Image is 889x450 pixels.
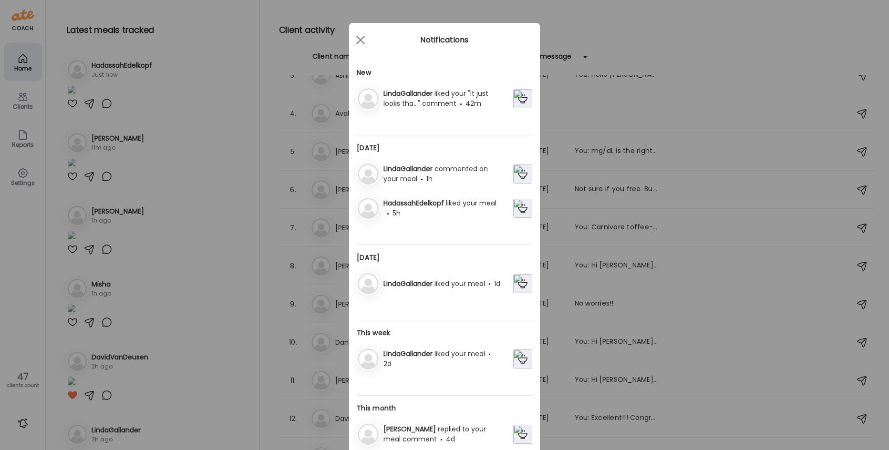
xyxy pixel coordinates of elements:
h2: This week [357,328,532,338]
h2: This month [357,403,532,413]
span: liked your meal [446,198,496,208]
img: images%2FVgMyOcVd4Yg9hlzjorsLrseI4Hn1%2FjBJeClw7YS3gE5YADqAN%2FqCOxyPX7RZDVp3Qm8iQD_240 [513,164,532,184]
span: [PERSON_NAME] [383,424,438,434]
span: liked your "It just looks tha..." comment [383,89,488,108]
img: images%2FVgMyOcVd4Yg9hlzjorsLrseI4Hn1%2FvOESALGM83tLuSp2hYTm%2FhDsUCP7QN8FzbZw65HN9_240 [513,274,532,293]
span: commented on your meal [383,164,488,184]
div: Notifications [349,34,540,46]
h2: [DATE] [357,143,532,153]
img: bg-avatar-default.svg [358,273,379,294]
img: images%2FVgMyOcVd4Yg9hlzjorsLrseI4Hn1%2FDM6uhjAU8sGCO5k291fl%2FhffXYqTuQvIiIbY1AGoQ_240 [513,349,532,368]
span: 1h [426,174,433,184]
img: images%2F9cuNsxhpLETuN8LJaPnivTD7eGm1%2FYqZ6XfqX5ZPAqKtjCe0a%2FITA3M4Z88kPwOLjHJ5M8_240 [513,425,532,444]
img: bg-avatar-default.svg [358,88,379,109]
h2: New [357,68,532,78]
span: liked your meal [434,349,485,358]
img: bg-avatar-default.svg [358,424,379,445]
img: images%2FVgMyOcVd4Yg9hlzjorsLrseI4Hn1%2FjBJeClw7YS3gE5YADqAN%2FqCOxyPX7RZDVp3Qm8iQD_240 [513,89,532,108]
span: LindaGallander [383,279,434,288]
h2: [DATE] [357,253,532,263]
span: 4d [446,434,455,444]
span: LindaGallander [383,89,434,98]
span: 5h [393,208,401,218]
span: 1d [494,279,500,288]
img: bg-avatar-default.svg [358,348,379,369]
span: replied to your meal comment [383,424,486,444]
img: images%2FVgMyOcVd4Yg9hlzjorsLrseI4Hn1%2FvFJC4B3jtaPKm2EkdKge%2FwoZhni7Rs7PWVeNI3vcA_240 [513,199,532,218]
img: bg-avatar-default.svg [358,198,379,219]
span: HadassahEdelkopf [383,198,446,208]
span: LindaGallander [383,349,434,358]
span: liked your meal [434,279,485,288]
span: 2d [383,359,392,368]
span: LindaGallander [383,164,434,174]
img: bg-avatar-default.svg [358,164,379,184]
span: 42m [465,99,481,108]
